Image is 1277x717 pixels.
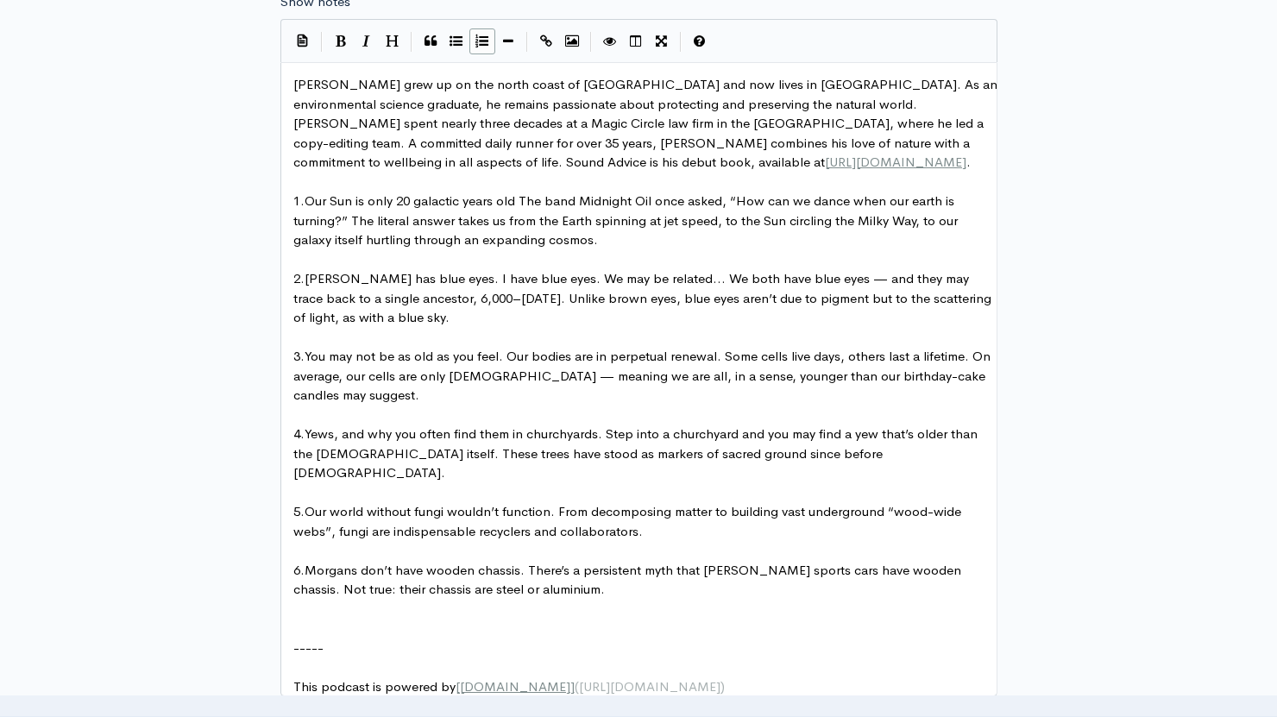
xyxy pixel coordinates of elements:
[443,28,469,54] button: Generic List
[293,678,725,695] span: This podcast is powered by
[293,562,965,598] span: Morgans don’t have wooden chassis. There’s a persistent myth that [PERSON_NAME] sports cars have ...
[623,28,649,54] button: Toggle Side by Side
[380,28,406,54] button: Heading
[456,678,460,695] span: [
[597,28,623,54] button: Toggle Preview
[293,348,305,364] span: 3.
[293,425,305,442] span: 4.
[321,32,323,52] i: |
[293,425,981,481] span: Yews, and why you often find them in churchyards. Step into a churchyard and you may find a yew t...
[570,678,575,695] span: ]
[411,32,412,52] i: |
[687,28,713,54] button: Markdown Guide
[575,678,579,695] span: (
[680,32,682,52] i: |
[418,28,443,54] button: Quote
[526,32,528,52] i: |
[533,28,559,54] button: Create Link
[649,28,675,54] button: Toggle Fullscreen
[293,348,994,403] span: You may not be as old as you feel. Our bodies are in perpetual renewal. Some cells live days, oth...
[293,192,305,209] span: 1.
[590,32,592,52] i: |
[293,503,305,519] span: 5.
[354,28,380,54] button: Italic
[290,28,316,53] button: Insert Show Notes Template
[825,154,966,170] span: [URL][DOMAIN_NAME]
[469,28,495,54] button: Numbered List
[328,28,354,54] button: Bold
[293,503,965,539] span: Our world without fungi wouldn’t function. From decomposing matter to building vast underground “...
[559,28,585,54] button: Insert Image
[720,678,725,695] span: )
[460,678,570,695] span: [DOMAIN_NAME]
[495,28,521,54] button: Insert Horizontal Line
[579,678,720,695] span: [URL][DOMAIN_NAME]
[293,192,961,248] span: Our Sun is only 20 galactic years old The band Midnight Oil once asked, “How can we dance when ou...
[293,639,324,656] span: -----
[293,562,305,578] span: 6.
[293,76,1001,170] span: [PERSON_NAME] grew up on the north coast of [GEOGRAPHIC_DATA] and now lives in [GEOGRAPHIC_DATA]....
[293,270,305,286] span: 2.
[293,270,995,325] span: [PERSON_NAME] has blue eyes. I have blue eyes. We may be related… We both have blue eyes — and th...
